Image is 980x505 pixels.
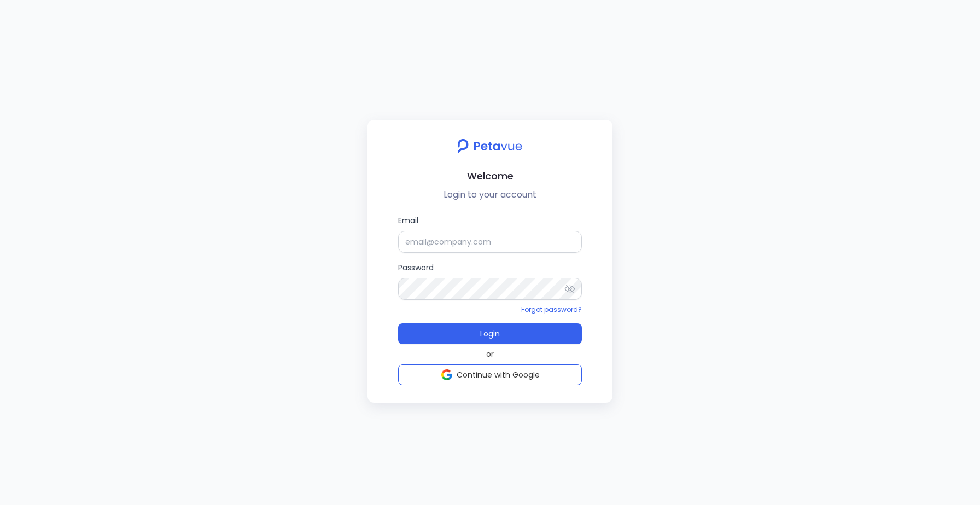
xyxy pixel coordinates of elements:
span: or [486,349,494,360]
input: Email [398,231,582,253]
input: Password [398,278,582,300]
h2: Welcome [376,168,604,184]
span: Login [480,328,500,339]
img: petavue logo [450,133,529,159]
a: Forgot password? [521,305,582,314]
button: Login [398,323,582,344]
span: Continue with Google [457,369,540,380]
p: Login to your account [376,188,604,201]
label: Email [398,214,582,253]
button: Continue with Google [398,364,582,385]
label: Password [398,262,582,300]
